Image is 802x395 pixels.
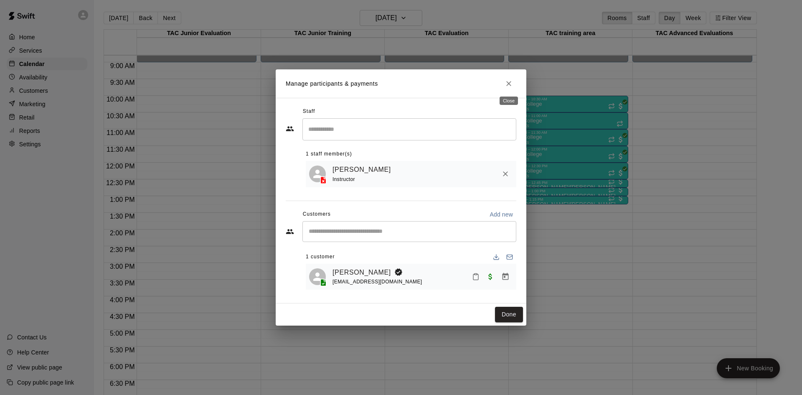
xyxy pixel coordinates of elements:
[332,267,391,278] a: [PERSON_NAME]
[498,166,513,181] button: Remove
[309,166,326,182] div: Mike Lembo
[332,164,391,175] a: [PERSON_NAME]
[498,269,513,284] button: Manage bookings & payment
[394,268,403,276] svg: Booking Owner
[303,208,331,221] span: Customers
[495,307,523,322] button: Done
[490,250,503,264] button: Download list
[302,118,516,140] div: Search staff
[302,221,516,242] div: Start typing to search customers...
[286,79,378,88] p: Manage participants & payments
[306,148,352,161] span: 1 staff member(s)
[306,250,335,264] span: 1 customer
[469,270,483,284] button: Mark attendance
[501,76,516,91] button: Close
[500,97,518,105] div: Close
[483,273,498,280] span: Paid with Card
[503,250,516,264] button: Email participants
[332,279,422,285] span: [EMAIL_ADDRESS][DOMAIN_NAME]
[490,210,513,219] p: Add new
[286,227,294,236] svg: Customers
[303,105,315,118] span: Staff
[332,176,355,182] span: Instructor
[286,125,294,133] svg: Staff
[486,208,516,221] button: Add new
[309,268,326,285] div: Ethan O'Neill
